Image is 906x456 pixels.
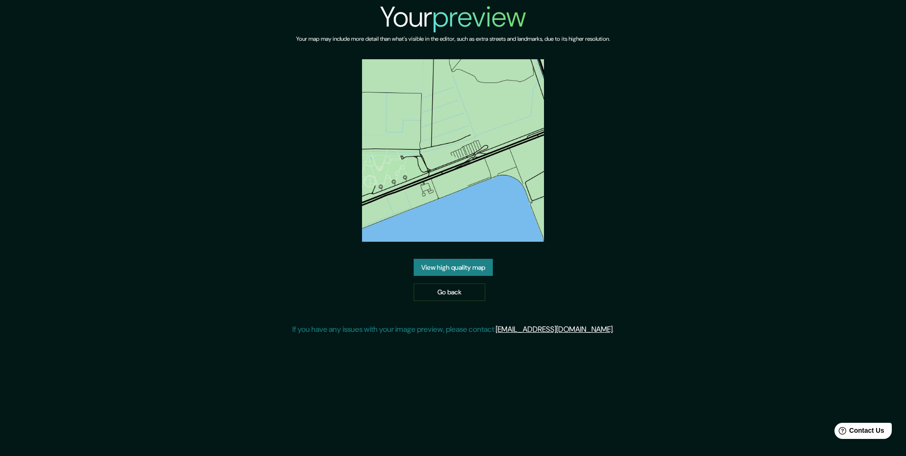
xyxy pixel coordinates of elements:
[296,34,610,44] h6: Your map may include more detail than what's visible in the editor, such as extra streets and lan...
[496,324,613,334] a: [EMAIL_ADDRESS][DOMAIN_NAME]
[822,419,896,446] iframe: Help widget launcher
[414,283,485,301] a: Go back
[362,59,544,242] img: created-map-preview
[414,259,493,276] a: View high quality map
[292,324,614,335] p: If you have any issues with your image preview, please contact .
